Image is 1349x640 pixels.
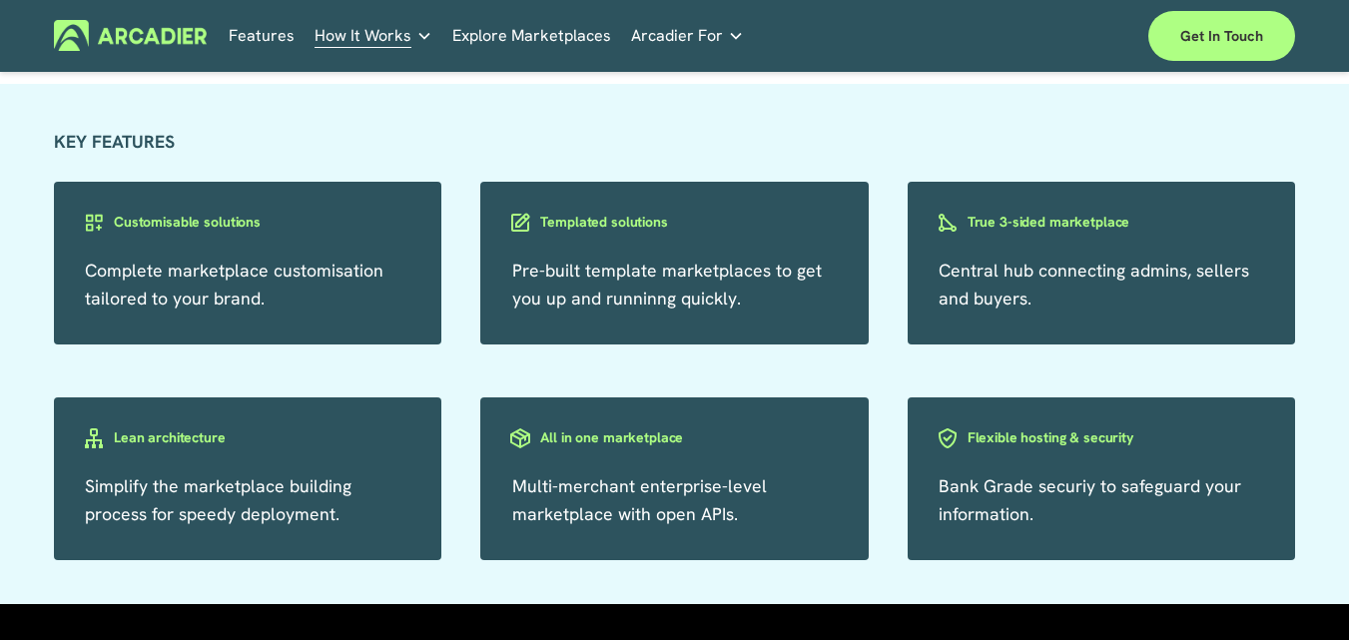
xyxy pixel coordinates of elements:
a: Explore Marketplaces [452,20,611,51]
h3: True 3-sided marketplace [968,213,1130,232]
a: Flexible hosting & security [908,424,1135,449]
img: Arcadier [54,20,207,51]
a: True 3-sided marketplace [908,209,1135,234]
span: How It Works [315,22,411,50]
span: Arcadier For [631,22,723,50]
h3: Customisable solutions [114,213,261,232]
a: Features [229,20,295,51]
iframe: Chat Widget [1249,544,1349,640]
h3: Lean architecture [114,428,226,447]
a: All in one marketplace [480,424,708,449]
h3: Templated solutions [540,213,667,232]
a: folder dropdown [631,20,744,51]
a: folder dropdown [315,20,432,51]
strong: KEY FEATURES [54,130,175,153]
a: Templated solutions [480,209,708,234]
a: Get in touch [1148,11,1295,61]
h3: All in one marketplace [540,428,683,447]
h3: Flexible hosting & security [968,428,1133,447]
a: Lean architecture [54,424,282,449]
a: Customisable solutions [54,209,282,234]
